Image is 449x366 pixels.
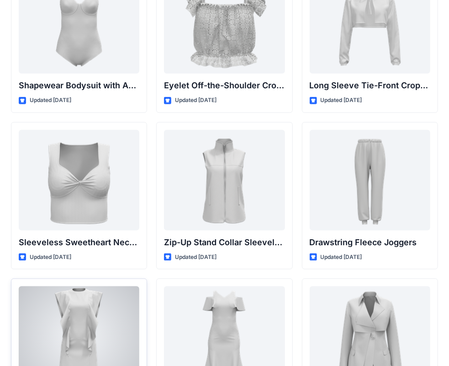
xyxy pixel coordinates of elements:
p: Drawstring Fleece Joggers [310,236,430,249]
p: Long Sleeve Tie-Front Cropped Shrug [310,79,430,92]
p: Zip-Up Stand Collar Sleeveless Vest [164,236,285,249]
p: Shapewear Bodysuit with Adjustable Straps [19,79,139,92]
p: Eyelet Off-the-Shoulder Crop Top with Ruffle Straps [164,79,285,92]
a: Drawstring Fleece Joggers [310,130,430,231]
p: Updated [DATE] [175,96,217,105]
a: Sleeveless Sweetheart Neck Twist-Front Crop Top [19,130,139,231]
p: Updated [DATE] [321,253,362,262]
p: Updated [DATE] [175,253,217,262]
a: Zip-Up Stand Collar Sleeveless Vest [164,130,285,231]
p: Sleeveless Sweetheart Neck Twist-Front Crop Top [19,236,139,249]
p: Updated [DATE] [321,96,362,105]
p: Updated [DATE] [30,253,71,262]
p: Updated [DATE] [30,96,71,105]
